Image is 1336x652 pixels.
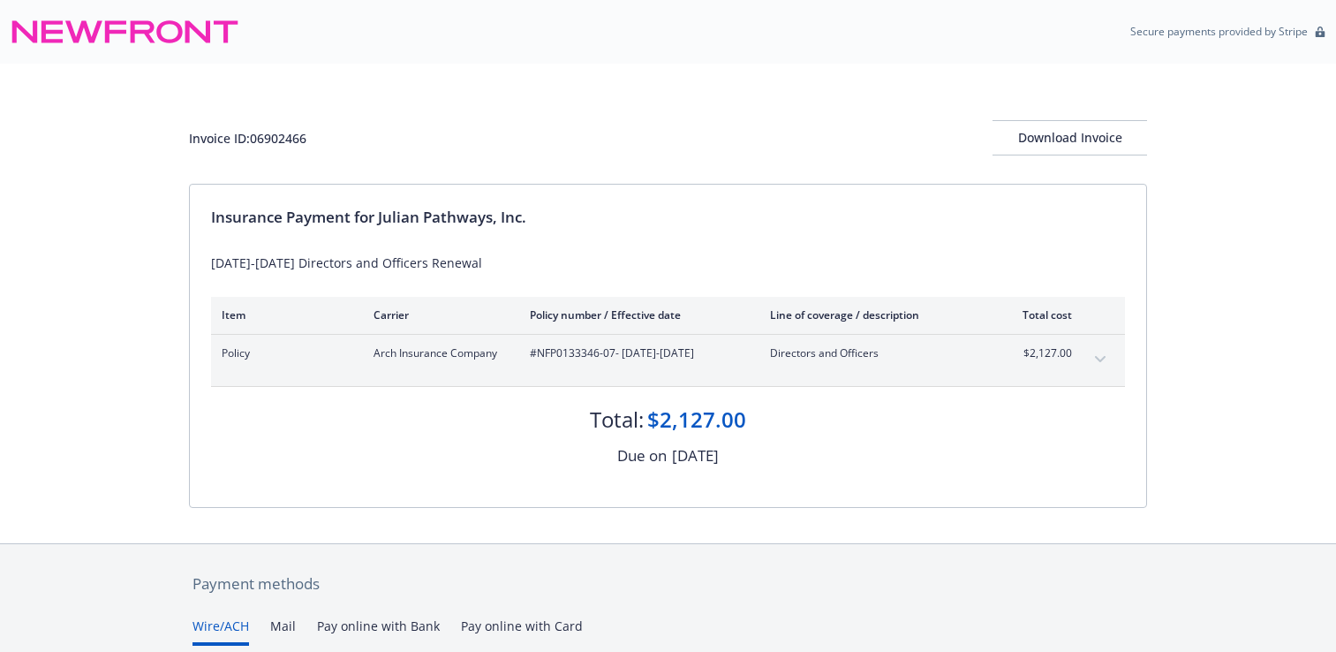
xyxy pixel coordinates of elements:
[1130,24,1308,39] p: Secure payments provided by Stripe
[211,335,1125,386] div: PolicyArch Insurance Company#NFP0133346-07- [DATE]-[DATE]Directors and Officers$2,127.00expand co...
[1006,345,1072,361] span: $2,127.00
[770,345,977,361] span: Directors and Officers
[211,206,1125,229] div: Insurance Payment for Julian Pathways, Inc.
[374,345,502,361] span: Arch Insurance Company
[993,121,1147,155] div: Download Invoice
[374,307,502,322] div: Carrier
[530,345,742,361] span: #NFP0133346-07 - [DATE]-[DATE]
[189,129,306,148] div: Invoice ID: 06902466
[270,617,296,646] button: Mail
[317,617,440,646] button: Pay online with Bank
[530,307,742,322] div: Policy number / Effective date
[192,572,1144,595] div: Payment methods
[993,120,1147,155] button: Download Invoice
[617,444,667,467] div: Due on
[222,307,345,322] div: Item
[461,617,583,646] button: Pay online with Card
[672,444,719,467] div: [DATE]
[222,345,345,361] span: Policy
[1006,307,1072,322] div: Total cost
[770,307,977,322] div: Line of coverage / description
[590,405,644,435] div: Total:
[647,405,746,435] div: $2,127.00
[192,617,249,646] button: Wire/ACH
[211,254,1125,272] div: [DATE]-[DATE] Directors and Officers Renewal
[1086,345,1114,374] button: expand content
